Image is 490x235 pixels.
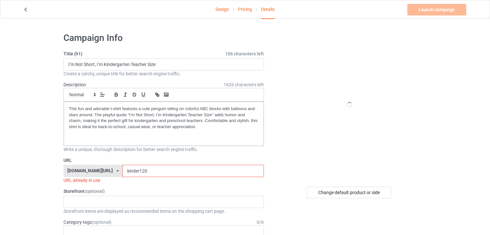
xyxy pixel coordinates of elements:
[307,187,391,198] div: Change default product or side
[63,70,264,77] div: Create a catchy, unique title for better search engine traffic.
[238,0,252,18] a: Pricing
[69,106,258,130] p: This fun and adorable t-shirt features a cute penguin sitting on colorful ABC blocks with balloon...
[63,177,264,183] div: URL already in use
[224,81,264,88] span: 1626 characters left
[63,146,264,153] div: Write a unique, thorough description for better search engine traffic.
[216,0,229,18] a: Design
[67,168,113,173] div: [DOMAIN_NAME][URL]
[63,51,264,57] label: Title (h1)
[257,219,264,225] div: 0 / 6
[63,32,264,44] h1: Campaign Info
[63,82,86,87] label: Description
[261,0,274,19] div: Details
[63,219,111,225] label: Category tags
[225,51,264,57] span: 106 characters left
[63,157,264,164] label: URL
[84,189,105,194] span: (optional)
[92,220,111,225] span: (optional)
[63,188,264,194] label: Storefront
[63,208,264,214] div: Storefront items are displayed as recommended items on the shopping cart page.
